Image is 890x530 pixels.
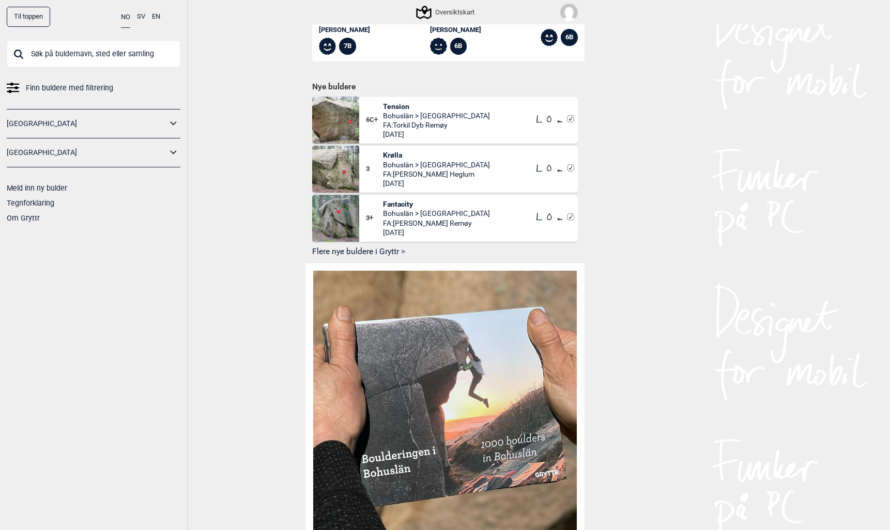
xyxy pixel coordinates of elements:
[319,26,426,35] a: [PERSON_NAME]
[312,195,359,242] img: Fantacity
[26,81,113,96] span: Finn buldere med filtrering
[430,26,538,35] a: [PERSON_NAME]
[121,7,130,28] button: NO
[560,4,578,21] img: User fallback1
[383,102,490,111] span: Tension
[418,6,474,19] div: Oversiktskart
[339,38,356,55] div: 7B
[383,179,490,188] span: [DATE]
[383,120,490,130] span: FA: Torkil Dyb Remøy
[7,199,54,207] a: Tegnforklaring
[7,40,180,67] input: Søk på buldernavn, sted eller samling
[312,244,578,260] button: Flere nye buldere i Gryttr >
[7,214,40,222] a: Om Gryttr
[383,219,490,228] span: FA: [PERSON_NAME] Remøy
[137,7,145,27] button: SV
[366,214,383,223] span: 3+
[312,146,578,193] div: Krolla3KrøllaBohuslän > [GEOGRAPHIC_DATA]FA:[PERSON_NAME] Heglum[DATE]
[366,116,383,124] span: 6C+
[383,160,490,169] span: Bohuslän > [GEOGRAPHIC_DATA]
[366,165,383,174] span: 3
[383,199,490,209] span: Fantacity
[561,29,578,46] div: 6B
[383,209,490,218] span: Bohuslän > [GEOGRAPHIC_DATA]
[312,82,578,92] h1: Nye buldere
[383,130,490,139] span: [DATE]
[7,145,167,160] a: [GEOGRAPHIC_DATA]
[383,228,490,237] span: [DATE]
[152,7,160,27] button: EN
[312,195,578,242] div: Fantacity3+FantacityBohuslän > [GEOGRAPHIC_DATA]FA:[PERSON_NAME] Remøy[DATE]
[312,97,359,144] img: Tension
[383,169,490,179] span: FA: [PERSON_NAME] Heglum
[312,97,578,144] div: Tension6C+TensionBohuslän > [GEOGRAPHIC_DATA]FA:Torkil Dyb Remøy[DATE]
[7,116,167,131] a: [GEOGRAPHIC_DATA]
[7,184,67,192] a: Meld inn ny bulder
[383,111,490,120] span: Bohuslän > [GEOGRAPHIC_DATA]
[312,146,359,193] img: Krolla
[450,38,467,55] div: 6B
[7,7,50,27] div: Til toppen
[383,150,490,160] span: Krølla
[7,81,180,96] a: Finn buldere med filtrering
